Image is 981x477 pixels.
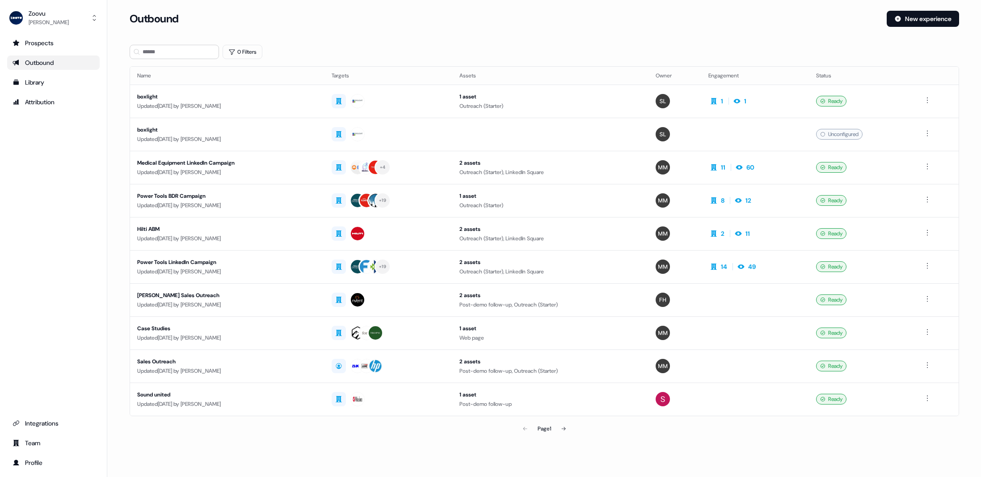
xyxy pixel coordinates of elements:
div: 1 [744,97,746,106]
a: Go to attribution [7,95,100,109]
div: 2 assets [459,357,641,366]
div: 12 [745,196,751,205]
div: Ready [816,294,846,305]
img: Spencer [656,94,670,108]
div: Ready [816,228,846,239]
div: Page 1 [538,424,551,433]
div: Web page [459,333,641,342]
div: Prospects [13,38,94,47]
div: Hilti ABM [137,225,318,234]
div: Profile [13,458,94,467]
div: Ready [816,394,846,405]
div: Team [13,439,94,447]
div: + 4 [380,163,386,171]
div: 2 assets [459,225,641,234]
div: Updated [DATE] by [PERSON_NAME] [137,400,318,409]
div: 1 asset [459,324,641,333]
th: Assets [452,67,648,85]
div: Outreach (Starter), LinkedIn Square [459,267,641,276]
div: Power Tools LinkedIn Campaign [137,258,318,267]
div: Outreach (Starter) [459,201,641,210]
a: Go to integrations [7,416,100,430]
div: Ready [816,328,846,338]
button: Zoovu[PERSON_NAME] [7,7,100,29]
th: Owner [648,67,701,85]
div: Medical Equipment LinkedIn Campaign [137,158,318,167]
div: Updated [DATE] by [PERSON_NAME] [137,333,318,342]
div: 11 [745,229,750,238]
div: 1 asset [459,192,641,200]
img: Spencer [656,127,670,141]
th: Name [130,67,325,85]
div: 49 [748,262,756,271]
div: Updated [DATE] by [PERSON_NAME] [137,267,318,276]
div: Ready [816,361,846,371]
button: New experience [887,11,959,27]
th: Targets [324,67,452,85]
div: [PERSON_NAME] [29,18,69,27]
div: 2 assets [459,158,641,167]
div: 11 [721,163,725,172]
div: Outreach (Starter), LinkedIn Square [459,234,641,243]
img: Sandy [656,392,670,406]
div: Post-demo follow-up, Outreach (Starter) [459,366,641,375]
div: 2 assets [459,291,641,300]
a: Go to templates [7,75,100,89]
div: Updated [DATE] by [PERSON_NAME] [137,168,318,177]
img: Morgan [656,359,670,373]
div: Unconfigured [816,129,863,140]
div: Ready [816,195,846,206]
img: Freddie [656,293,670,307]
div: Updated [DATE] by [PERSON_NAME] [137,300,318,309]
div: [PERSON_NAME] Sales Outreach [137,291,318,300]
div: Updated [DATE] by [PERSON_NAME] [137,234,318,243]
a: Go to team [7,436,100,450]
div: 60 [746,163,754,172]
img: Morgan [656,326,670,340]
div: Post-demo follow-up, Outreach (Starter) [459,300,641,309]
div: Sales Outreach [137,357,318,366]
h3: Outbound [130,12,179,26]
div: 1 asset [459,92,641,101]
a: Go to prospects [7,36,100,50]
div: 14 [721,262,727,271]
div: Updated [DATE] by [PERSON_NAME] [137,135,318,144]
a: Go to outbound experience [7,55,100,70]
div: Updated [DATE] by [PERSON_NAME] [137,366,318,375]
div: Integrations [13,419,94,428]
th: Status [809,67,915,85]
div: Post-demo follow-up [459,400,641,409]
div: + 19 [379,196,386,204]
div: Updated [DATE] by [PERSON_NAME] [137,102,318,111]
img: Morgan [656,226,670,241]
div: Outreach (Starter) [459,102,641,111]
img: Morgan [656,260,670,274]
div: Outbound [13,58,94,67]
div: Ready [816,96,846,106]
div: Power Tools BDR Campaign [137,192,318,200]
div: 8 [721,196,724,205]
div: Library [13,78,94,87]
div: Ready [816,261,846,272]
th: Engagement [701,67,808,85]
a: Go to profile [7,456,100,470]
div: Attribution [13,98,94,106]
div: 1 asset [459,390,641,399]
div: Sound united [137,390,318,399]
div: boxlight [137,125,318,134]
div: 2 [721,229,724,238]
div: boxlight [137,92,318,101]
div: Outreach (Starter), LinkedIn Square [459,168,641,177]
div: Zoovu [29,9,69,18]
div: Updated [DATE] by [PERSON_NAME] [137,201,318,210]
div: Case Studies [137,324,318,333]
div: 2 assets [459,258,641,267]
img: Morgan [656,193,670,208]
div: Ready [816,162,846,173]
div: + 19 [379,263,386,271]
img: Morgan [656,160,670,175]
div: 1 [721,97,723,106]
button: 0 Filters [223,45,262,59]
